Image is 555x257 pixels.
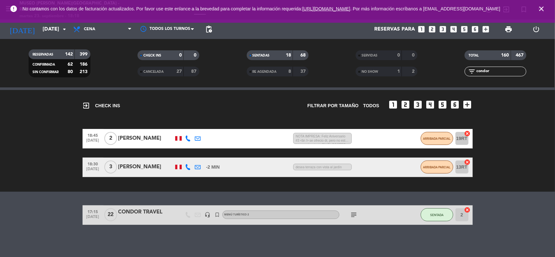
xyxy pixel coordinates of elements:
[423,165,451,169] span: ARRIBADA PARCIAL
[118,163,174,171] div: [PERSON_NAME]
[80,62,89,67] strong: 186
[450,25,458,33] i: looks_4
[421,208,453,221] button: SENTADA
[425,99,436,110] i: looks_4
[522,19,550,39] div: LOG OUT
[471,25,480,33] i: looks_6
[423,137,451,140] span: ARRIBADA PARCIAL
[84,27,95,32] span: Cena
[362,70,378,73] span: NO SHOW
[293,133,352,144] span: NOTA IMPRESA: Feliz Aniversario #3 <br /> se ofrecio dr, pero no está interesado. <br /> EN EL PO...
[350,211,358,219] i: subject
[412,69,416,74] strong: 2
[33,63,55,66] span: CONFIRMADA
[118,134,174,143] div: [PERSON_NAME]
[428,25,437,33] i: looks_two
[10,5,18,13] i: error
[80,70,89,74] strong: 213
[482,25,490,33] i: add_box
[308,102,359,109] span: Filtrar por tamaño
[464,159,471,165] i: cancel
[501,53,509,58] strong: 160
[430,213,443,217] span: SENTADA
[104,132,117,145] span: 2
[85,138,101,146] span: [DATE]
[421,161,453,173] button: ARRIBADA PARCIAL
[464,130,471,137] i: cancel
[179,53,182,58] strong: 0
[85,131,101,139] span: 18:45
[412,53,416,58] strong: 0
[143,54,161,57] span: CHECK INS
[362,54,377,57] span: SERVIDAS
[469,54,479,57] span: TOTAL
[537,5,545,13] i: close
[104,208,117,221] span: 22
[464,207,471,213] i: cancel
[516,53,525,58] strong: 467
[206,163,220,171] span: -2 MIN
[388,99,399,110] i: looks_one
[65,52,73,57] strong: 142
[85,167,101,174] span: [DATE]
[85,160,101,167] span: 18:30
[80,52,89,57] strong: 399
[215,212,220,218] i: turned_in_not
[397,69,400,74] strong: 1
[350,6,500,11] a: . Por más información escríbanos a [EMAIL_ADDRESS][DOMAIN_NAME]
[302,6,350,11] a: [URL][DOMAIN_NAME]
[375,26,415,32] span: Reservas para
[300,69,307,74] strong: 37
[224,213,249,216] span: Menú turístico 2
[205,212,211,218] i: headset_mic
[33,71,59,74] span: SIN CONFIRMAR
[413,99,423,110] i: looks_3
[33,53,53,56] span: RESERVADAS
[288,69,291,74] strong: 8
[60,25,68,33] i: arrow_drop_down
[363,102,379,109] span: TODOS
[5,22,39,36] i: [DATE]
[532,25,540,33] i: power_settings_new
[177,69,182,74] strong: 27
[439,25,447,33] i: looks_3
[68,62,73,67] strong: 62
[104,161,117,173] span: 3
[205,25,213,33] span: pending_actions
[397,53,400,58] strong: 0
[253,54,270,57] span: SENTADAS
[143,70,164,73] span: CANCELADA
[83,102,120,109] span: CHECK INS
[293,164,352,171] span: desea terraza con vista al jardín
[401,99,411,110] i: looks_two
[468,68,476,75] i: filter_list
[421,132,453,145] button: ARRIBADA PARCIAL
[85,208,101,215] span: 17:15
[253,70,277,73] span: RE AGENDADA
[505,25,512,33] span: print
[83,102,90,109] i: exit_to_app
[460,25,469,33] i: looks_5
[286,53,291,58] strong: 18
[438,99,448,110] i: looks_5
[118,208,174,216] div: CONDOR TRAVEL
[300,53,307,58] strong: 68
[85,215,101,222] span: [DATE]
[192,69,198,74] strong: 87
[22,6,500,11] span: No contamos con los datos de facturación actualizados. Por favor use este enlance a la brevedad p...
[194,53,198,58] strong: 0
[462,99,473,110] i: add_box
[417,25,426,33] i: looks_one
[476,68,526,75] input: Filtrar por nombre...
[450,99,460,110] i: looks_6
[68,70,73,74] strong: 80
